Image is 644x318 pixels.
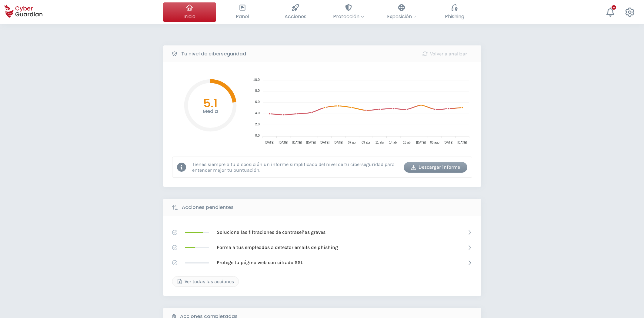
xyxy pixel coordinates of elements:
[404,162,467,173] button: Descargar informe
[192,161,399,173] p: Tienes siempre a tu disposición un informe simplificado del nivel de tu ciberseguridad para enten...
[182,204,234,211] b: Acciones pendientes
[255,122,259,126] tspan: 2.0
[612,5,616,10] div: +
[255,111,259,115] tspan: 4.0
[416,141,426,144] tspan: [DATE]
[445,13,464,20] span: Phishing
[333,13,364,20] span: Protección
[269,2,322,22] button: Acciones
[375,2,428,22] button: Exposición
[217,259,303,266] p: Protege tu página web con cifrado SSL
[403,141,412,144] tspan: 15 abr
[413,48,477,59] button: Volver a analizar
[320,141,329,144] tspan: [DATE]
[375,141,384,144] tspan: 11 abr
[457,141,467,144] tspan: [DATE]
[389,141,398,144] tspan: 14 abr
[430,141,439,144] tspan: 05 ago
[306,141,316,144] tspan: [DATE]
[292,141,302,144] tspan: [DATE]
[279,141,288,144] tspan: [DATE]
[322,2,375,22] button: Protección
[255,134,259,137] tspan: 0.0
[177,278,234,285] div: Ver todas las acciones
[172,276,239,287] button: Ver todas las acciones
[265,141,274,144] tspan: [DATE]
[408,164,463,171] div: Descargar informe
[217,229,325,236] p: Soluciona las filtraciones de contraseñas graves
[428,2,481,22] button: Phishing
[181,50,246,58] b: Tu nivel de ciberseguridad
[362,141,370,144] tspan: 09 abr
[255,89,259,92] tspan: 8.0
[333,141,343,144] tspan: [DATE]
[183,13,195,20] span: Inicio
[285,13,306,20] span: Acciones
[216,2,269,22] button: Panel
[163,2,216,22] button: Inicio
[217,244,338,251] p: Forma a tus empleados a detectar emails de phishing
[348,141,356,144] tspan: 07 abr
[444,141,453,144] tspan: [DATE]
[236,13,249,20] span: Panel
[387,13,416,20] span: Exposición
[255,100,259,104] tspan: 6.0
[418,50,472,58] div: Volver a analizar
[253,78,259,81] tspan: 10.0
